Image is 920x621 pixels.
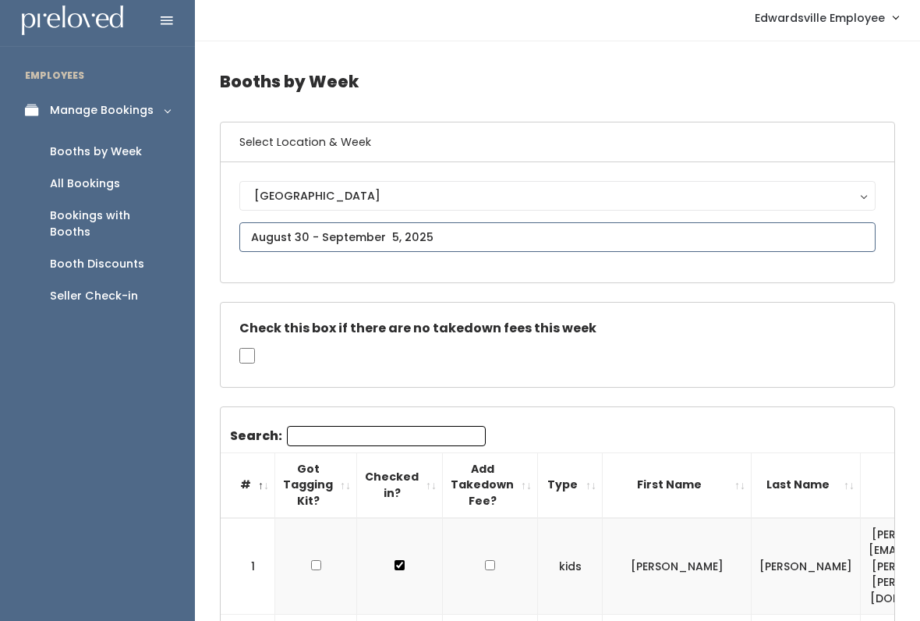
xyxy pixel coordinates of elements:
td: 1 [221,518,275,615]
th: First Name: activate to sort column ascending [603,452,752,517]
div: All Bookings [50,176,120,192]
h5: Check this box if there are no takedown fees this week [239,321,876,335]
td: kids [538,518,603,615]
img: preloved logo [22,5,123,36]
div: Manage Bookings [50,102,154,119]
th: #: activate to sort column descending [221,452,275,517]
label: Search: [230,426,486,446]
th: Last Name: activate to sort column ascending [752,452,861,517]
th: Got Tagging Kit?: activate to sort column ascending [275,452,357,517]
div: Booths by Week [50,144,142,160]
h4: Booths by Week [220,60,895,103]
div: [GEOGRAPHIC_DATA] [254,187,861,204]
h6: Select Location & Week [221,122,894,162]
td: [PERSON_NAME] [752,518,861,615]
span: Edwardsville Employee [755,9,885,27]
div: Booth Discounts [50,256,144,272]
th: Type: activate to sort column ascending [538,452,603,517]
th: Add Takedown Fee?: activate to sort column ascending [443,452,538,517]
td: [PERSON_NAME] [603,518,752,615]
div: Seller Check-in [50,288,138,304]
div: Bookings with Booths [50,208,170,240]
input: Search: [287,426,486,446]
button: [GEOGRAPHIC_DATA] [239,181,876,211]
input: August 30 - September 5, 2025 [239,222,876,252]
th: Checked in?: activate to sort column ascending [357,452,443,517]
a: Edwardsville Employee [739,1,914,34]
